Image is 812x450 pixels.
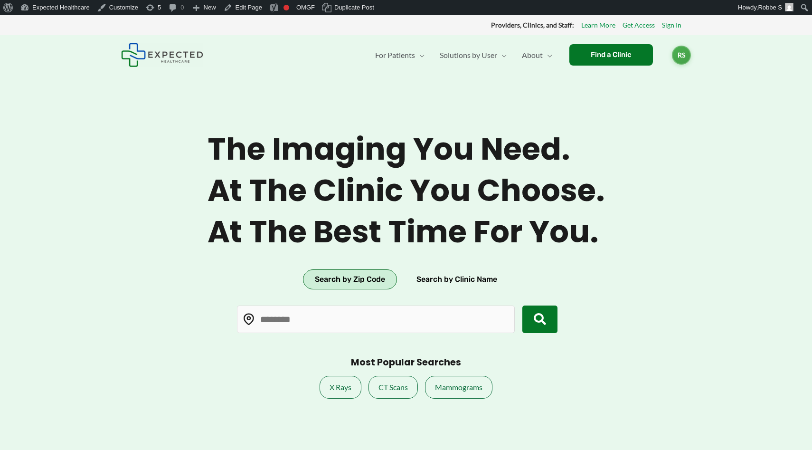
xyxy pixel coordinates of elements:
span: The imaging you need. [208,131,605,168]
a: For PatientsMenu Toggle [368,38,432,72]
img: Expected Healthcare Logo - side, dark font, small [121,43,203,67]
span: Robbe S [758,4,782,11]
nav: Primary Site Navigation [368,38,560,72]
span: Menu Toggle [543,38,552,72]
a: Learn More [581,19,615,31]
img: Location pin [243,313,255,326]
span: Solutions by User [440,38,497,72]
h3: Most Popular Searches [351,357,461,369]
a: AboutMenu Toggle [514,38,560,72]
a: Find a Clinic [569,44,653,66]
a: X Rays [320,376,361,399]
span: At the clinic you choose. [208,172,605,209]
span: For Patients [375,38,415,72]
button: Search by Zip Code [303,269,397,289]
span: Menu Toggle [497,38,507,72]
span: Menu Toggle [415,38,425,72]
a: Mammograms [425,376,492,399]
a: Sign In [662,19,681,31]
a: CT Scans [368,376,418,399]
div: Focus keyphrase not set [283,5,289,10]
a: RS [672,46,691,65]
span: At the best time for you. [208,214,605,250]
span: About [522,38,543,72]
a: Get Access [623,19,655,31]
a: Solutions by UserMenu Toggle [432,38,514,72]
button: Search by Clinic Name [405,269,509,289]
strong: Providers, Clinics, and Staff: [491,21,574,29]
